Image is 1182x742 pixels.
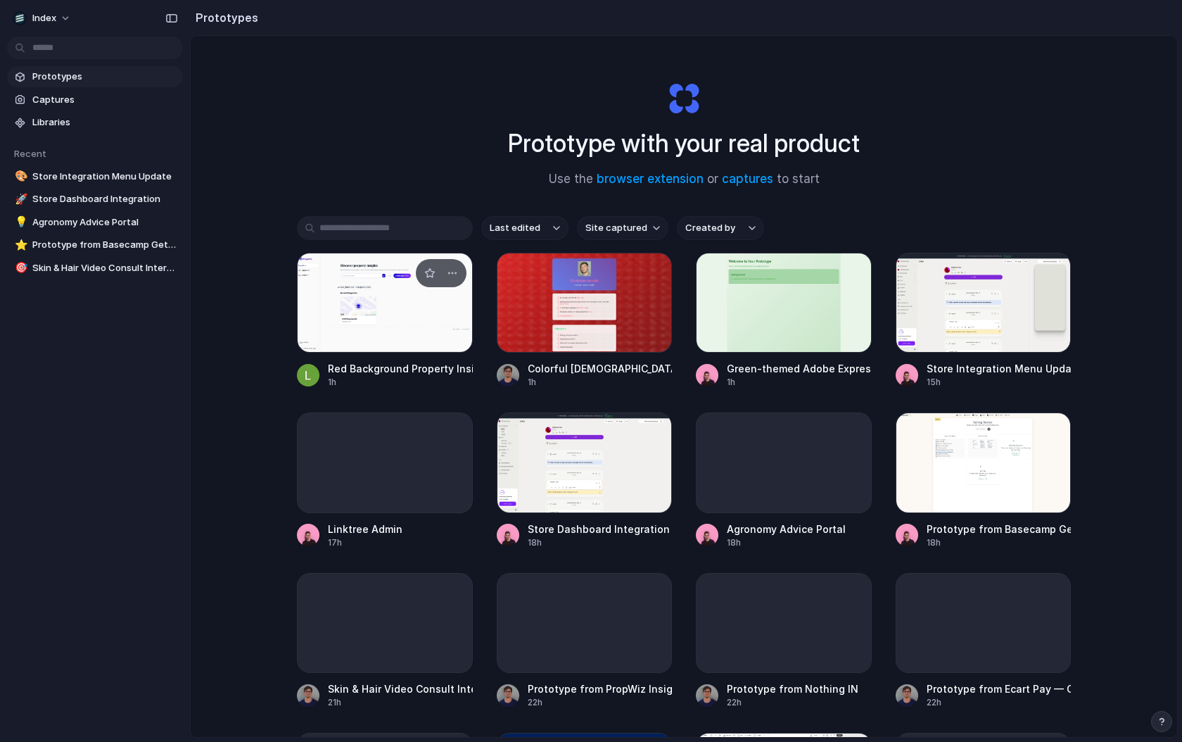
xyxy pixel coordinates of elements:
div: 🎨 [15,168,25,184]
button: Site captured [577,216,668,240]
a: Colorful Christian Iacullo SiteColorful [DEMOGRAPHIC_DATA][PERSON_NAME] Site1h [497,253,673,389]
div: Prototype from Nothing IN [727,681,858,696]
span: Prototype from Basecamp Getting Started [32,238,177,252]
div: 22h [927,696,1072,709]
button: Index [7,7,78,30]
button: ⭐ [13,238,27,252]
div: 15h [927,376,1072,389]
a: 🎨Store Integration Menu Update [7,166,183,187]
a: Store Integration Menu UpdateStore Integration Menu Update15h [896,253,1072,389]
div: 💡 [15,214,25,230]
a: Prototype from PropWiz Insights Maroubra22h [497,573,673,709]
h2: Prototypes [190,9,258,26]
div: 1h [328,376,473,389]
div: Agronomy Advice Portal [727,522,846,536]
span: Site captured [585,221,647,235]
button: 🎯 [13,261,27,275]
div: 1h [528,376,673,389]
div: Prototype from PropWiz Insights Maroubra [528,681,673,696]
a: Libraries [7,112,183,133]
button: 💡 [13,215,27,229]
span: Index [32,11,56,25]
button: 🚀 [13,192,27,206]
a: Green-themed Adobe Express DesignGreen-themed Adobe Express Design1h [696,253,872,389]
div: 22h [727,696,858,709]
div: 🚀 [15,191,25,208]
div: 18h [727,536,846,549]
a: Agronomy Advice Portal18h [696,413,872,548]
div: Store Integration Menu Update [927,361,1072,376]
div: 21h [328,696,473,709]
span: Created by [685,221,735,235]
div: Prototype from Ecart Pay — Online Payment Platform [927,681,1072,696]
a: Prototype from Nothing IN22h [696,573,872,709]
a: Linktree Admin17h [297,413,473,548]
div: Colorful [DEMOGRAPHIC_DATA][PERSON_NAME] Site [528,361,673,376]
div: Store Dashboard Integration [528,522,670,536]
a: Captures [7,89,183,111]
a: browser extension [597,172,704,186]
h1: Prototype with your real product [508,125,860,162]
div: 1h [727,376,872,389]
a: Skin & Hair Video Consult Interface21h [297,573,473,709]
span: Store Integration Menu Update [32,170,177,184]
div: 22h [528,696,673,709]
a: 🚀Store Dashboard Integration [7,189,183,210]
div: Green-themed Adobe Express Design [727,361,872,376]
span: Skin & Hair Video Consult Interface [32,261,177,275]
div: Prototype from Basecamp Getting Started [927,522,1072,536]
a: ⭐Prototype from Basecamp Getting Started [7,234,183,256]
a: 🎯Skin & Hair Video Consult Interface [7,258,183,279]
span: Recent [14,148,46,159]
div: Skin & Hair Video Consult Interface [328,681,473,696]
span: Captures [32,93,177,107]
div: ⭐ [15,237,25,253]
span: Last edited [490,221,540,235]
a: Prototype from Basecamp Getting StartedPrototype from Basecamp Getting Started18h [896,413,1072,548]
div: 17h [328,536,402,549]
span: Use the or to start [549,170,820,189]
span: Libraries [32,115,177,130]
button: Last edited [481,216,568,240]
a: Red Background Property InsightsRed Background Property Insights1h [297,253,473,389]
span: Store Dashboard Integration [32,192,177,206]
a: 💡Agronomy Advice Portal [7,212,183,233]
span: Prototypes [32,70,177,84]
div: 🎯 [15,260,25,276]
div: 18h [528,536,670,549]
span: Agronomy Advice Portal [32,215,177,229]
a: captures [722,172,773,186]
a: Prototype from Ecart Pay — Online Payment Platform22h [896,573,1072,709]
a: Prototypes [7,66,183,87]
div: Linktree Admin [328,522,402,536]
button: Created by [677,216,764,240]
a: Store Dashboard IntegrationStore Dashboard Integration18h [497,413,673,548]
button: 🎨 [13,170,27,184]
div: Red Background Property Insights [328,361,473,376]
div: 18h [927,536,1072,549]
